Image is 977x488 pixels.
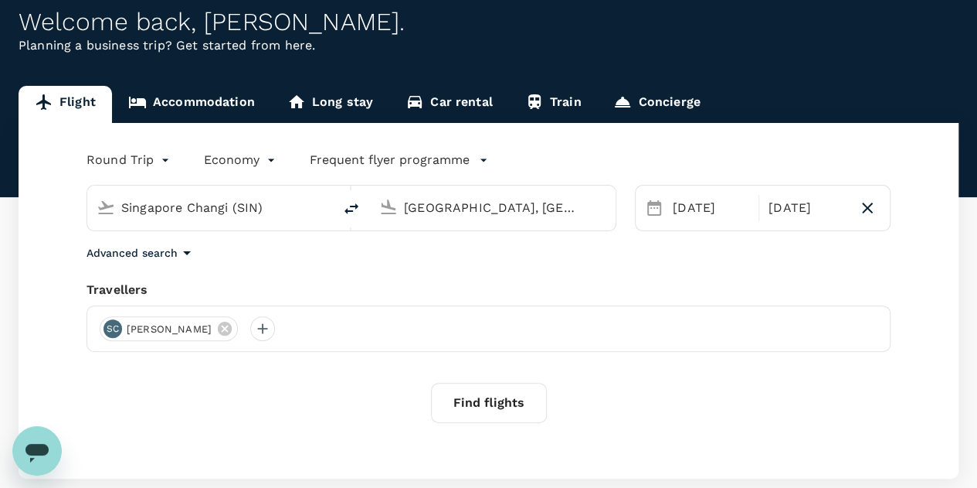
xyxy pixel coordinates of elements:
button: Advanced search [87,244,196,262]
div: Travellers [87,281,890,299]
p: Advanced search [87,245,178,261]
a: Car rental [389,86,509,123]
iframe: Button to launch messaging window [12,426,62,476]
input: Depart from [121,196,300,220]
span: [PERSON_NAME] [117,322,221,337]
div: SC[PERSON_NAME] [100,316,238,341]
p: Frequent flyer programme [310,151,470,169]
a: Accommodation [112,86,271,123]
div: Round Trip [87,148,173,172]
div: Economy [204,148,279,172]
p: Planning a business trip? Get started from here. [19,36,958,55]
div: SC [103,319,122,338]
a: Flight [19,86,112,123]
button: Find flights [431,383,547,423]
button: Open [322,206,325,209]
div: [DATE] [667,193,755,224]
a: Concierge [597,86,716,123]
button: Frequent flyer programme [310,151,488,169]
button: Open [605,206,608,209]
div: Welcome back , [PERSON_NAME] . [19,8,958,36]
button: delete [333,190,370,227]
a: Long stay [271,86,389,123]
input: Going to [404,196,583,220]
div: [DATE] [762,193,851,224]
a: Train [509,86,598,123]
